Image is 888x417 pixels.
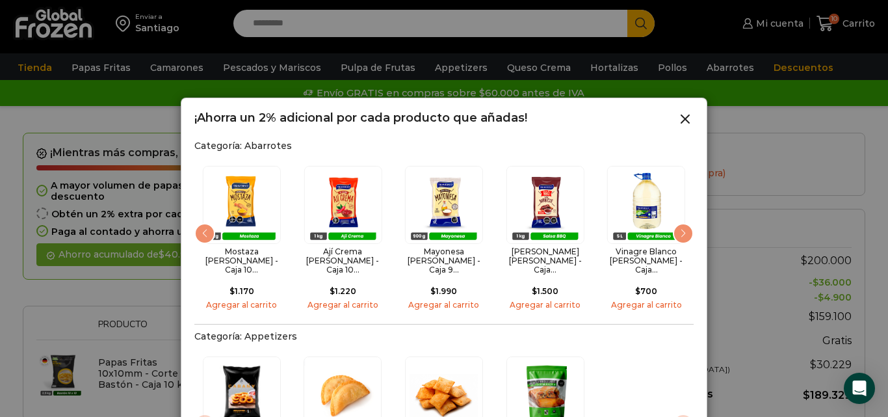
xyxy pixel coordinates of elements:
[194,158,289,317] div: 8 / 15
[300,247,386,275] h2: Ají Crema [PERSON_NAME] - Caja 10...
[296,158,391,317] div: 9 / 15
[503,247,588,275] h2: [PERSON_NAME] [PERSON_NAME] - Caja...
[199,301,285,310] a: Agregar al carrito
[635,286,657,296] bdi: 700
[194,331,694,342] h2: Categoría: Appetizers
[229,286,254,296] bdi: 1.170
[673,223,694,244] div: Next slide
[330,286,335,296] span: $
[532,286,558,296] bdi: 1.500
[397,158,491,317] div: 10 / 15
[199,247,285,275] h2: Mostaza [PERSON_NAME] - Caja 10...
[330,286,356,296] bdi: 1.220
[229,286,235,296] span: $
[401,301,487,310] a: Agregar al carrito
[603,301,689,310] a: Agregar al carrito
[844,373,875,404] div: Open Intercom Messenger
[194,141,694,152] h2: Categoría: Abarrotes
[532,286,537,296] span: $
[430,286,436,296] span: $
[430,286,457,296] bdi: 1.990
[401,247,487,275] h2: Mayonesa [PERSON_NAME] - Caja 9...
[635,286,640,296] span: $
[599,158,694,317] div: 12 / 15
[498,158,593,317] div: 11 / 15
[503,301,588,310] a: Agregar al carrito
[300,301,386,310] a: Agregar al carrito
[603,247,689,275] h2: Vinagre Blanco [PERSON_NAME] - Caja...
[194,223,215,244] div: Previous slide
[194,111,527,126] h2: ¡Ahorra un 2% adicional por cada producto que añadas!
